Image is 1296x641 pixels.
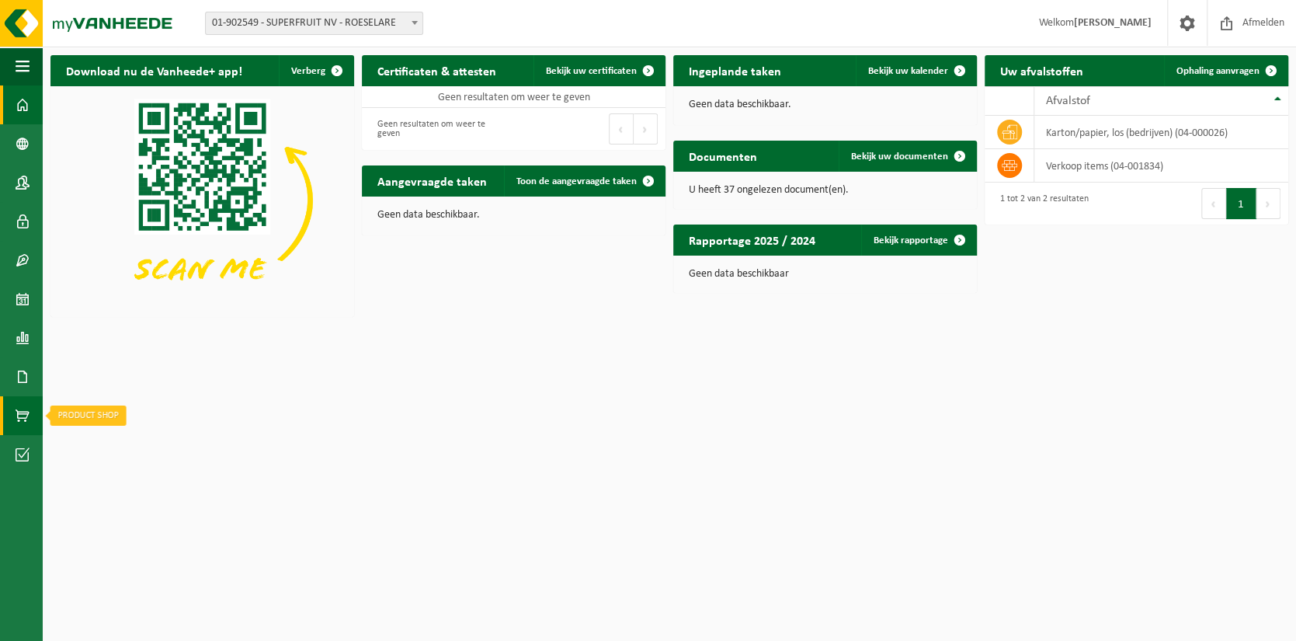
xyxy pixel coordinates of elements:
[533,55,664,86] a: Bekijk uw certificaten
[634,113,658,145] button: Next
[362,55,512,85] h2: Certificaten & attesten
[1176,66,1260,76] span: Ophaling aanvragen
[1164,55,1287,86] a: Ophaling aanvragen
[205,12,423,35] span: 01-902549 - SUPERFRUIT NV - ROESELARE
[1034,116,1288,149] td: karton/papier, los (bedrijven) (04-000026)
[673,141,773,171] h2: Documenten
[689,185,961,196] p: U heeft 37 ongelezen document(en).
[50,86,354,314] img: Download de VHEPlus App
[861,225,975,256] a: Bekijk rapportage
[1046,95,1090,107] span: Afvalstof
[673,225,831,255] h2: Rapportage 2025 / 2024
[1034,149,1288,183] td: verkoop items (04-001834)
[291,66,325,76] span: Verberg
[839,141,975,172] a: Bekijk uw documenten
[206,12,422,34] span: 01-902549 - SUPERFRUIT NV - ROESELARE
[362,86,665,108] td: Geen resultaten om weer te geven
[50,55,258,85] h2: Download nu de Vanheede+ app!
[868,66,948,76] span: Bekijk uw kalender
[1256,188,1280,219] button: Next
[609,113,634,145] button: Previous
[377,210,650,221] p: Geen data beschikbaar.
[1074,17,1152,29] strong: [PERSON_NAME]
[856,55,975,86] a: Bekijk uw kalender
[992,186,1089,221] div: 1 tot 2 van 2 resultaten
[546,66,637,76] span: Bekijk uw certificaten
[851,152,948,162] span: Bekijk uw documenten
[370,112,506,146] div: Geen resultaten om weer te geven
[362,165,502,196] h2: Aangevraagde taken
[673,55,797,85] h2: Ingeplande taken
[689,269,961,280] p: Geen data beschikbaar
[689,99,961,110] p: Geen data beschikbaar.
[985,55,1099,85] h2: Uw afvalstoffen
[1201,188,1226,219] button: Previous
[1226,188,1256,219] button: 1
[279,55,353,86] button: Verberg
[504,165,664,197] a: Toon de aangevraagde taken
[516,176,637,186] span: Toon de aangevraagde taken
